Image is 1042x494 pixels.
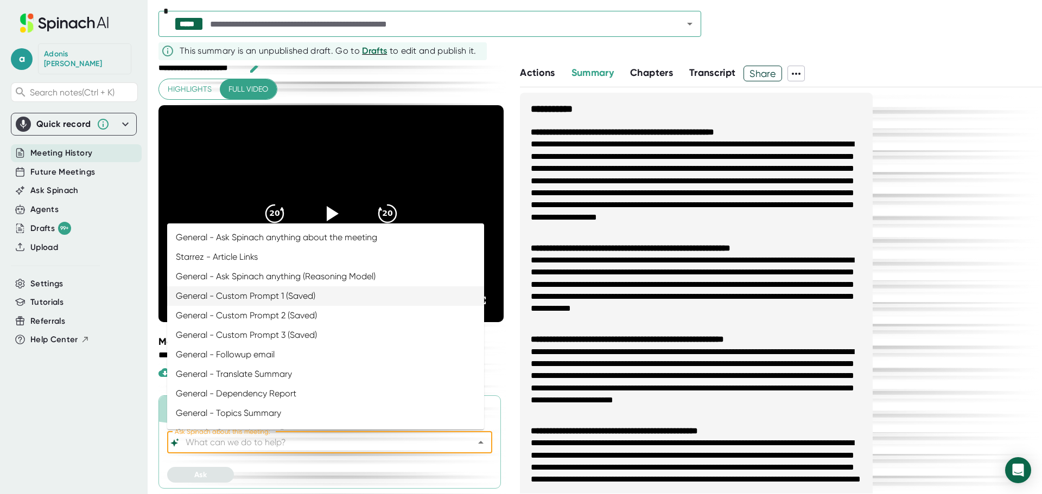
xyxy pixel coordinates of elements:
[30,333,90,346] button: Help Center
[630,67,673,79] span: Chapters
[30,147,92,159] button: Meeting History
[744,66,782,81] button: Share
[30,278,63,290] button: Settings
[167,384,484,403] li: General - Dependency Report
[473,435,488,450] button: Close
[520,66,555,80] button: Actions
[183,435,457,450] input: What can we do to help?
[167,364,484,384] li: General - Translate Summary
[30,184,79,197] button: Ask Spinach
[682,16,697,31] button: Open
[16,113,132,135] div: Quick record
[158,366,243,379] div: Download Video
[30,203,59,216] button: Agents
[158,336,506,348] div: Meeting Attendees
[30,315,65,328] button: Referrals
[689,67,736,79] span: Transcript
[571,67,614,79] span: Summary
[167,345,484,364] li: General - Followup email
[362,44,387,57] button: Drafts
[744,64,781,83] span: Share
[194,470,207,479] span: Ask
[167,267,484,286] li: General - Ask Spinach anything (Reasoning Model)
[30,222,71,235] button: Drafts 99+
[520,67,555,79] span: Actions
[30,222,71,235] div: Drafts
[362,46,387,56] span: Drafts
[167,325,484,345] li: General - Custom Prompt 3 (Saved)
[30,241,58,254] button: Upload
[1005,457,1031,483] div: Open Intercom Messenger
[167,467,234,483] button: Ask
[228,82,268,96] span: Full video
[167,228,484,247] li: General - Ask Spinach anything about the meeting
[30,166,95,178] button: Future Meetings
[630,66,673,80] button: Chapters
[571,66,614,80] button: Summary
[220,79,277,99] button: Full video
[168,82,212,96] span: Highlights
[167,286,484,306] li: General - Custom Prompt 1 (Saved)
[167,403,484,423] li: General - Topics Summary
[30,87,115,98] span: Search notes (Ctrl + K)
[11,48,33,70] span: a
[167,247,484,267] li: Starrez - Article Links
[58,222,71,235] div: 99+
[36,119,91,130] div: Quick record
[30,296,63,309] button: Tutorials
[180,44,476,57] div: This summary is an unpublished draft. Go to to edit and publish it.
[167,306,484,325] li: General - Custom Prompt 2 (Saved)
[30,333,78,346] span: Help Center
[44,49,125,68] div: Adonis Thompson
[689,66,736,80] button: Transcript
[159,79,220,99] button: Highlights
[167,423,484,442] li: General - Comprehensive Report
